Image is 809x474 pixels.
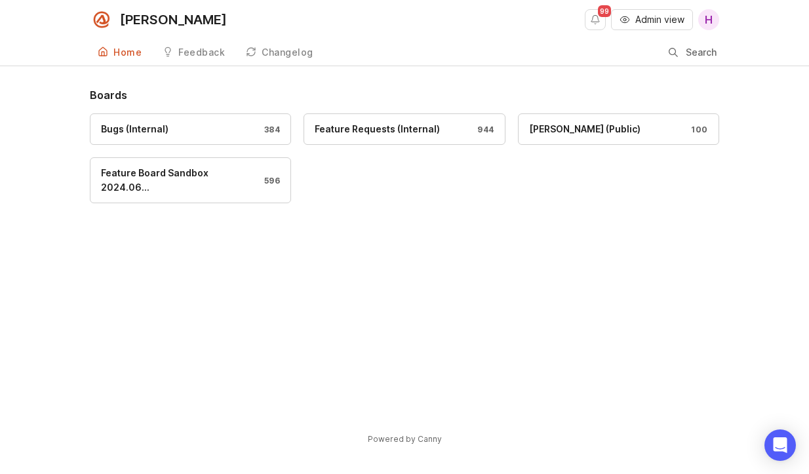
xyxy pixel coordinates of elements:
span: Admin view [635,13,684,26]
a: Home [90,39,149,66]
div: Open Intercom Messenger [764,429,796,461]
div: [PERSON_NAME] (Public) [529,122,641,136]
span: 99 [598,5,611,17]
a: Changelog [238,39,321,66]
img: Smith.ai logo [90,8,113,31]
div: Home [113,48,142,57]
a: Feature Board Sandbox 2024.06…596 [90,157,291,203]
div: Feedback [178,48,225,57]
div: [PERSON_NAME] [120,13,227,26]
div: 100 [684,124,708,135]
h1: Boards [90,87,719,103]
a: [PERSON_NAME] (Public)100 [518,113,719,145]
a: Feature Requests (Internal)944 [304,113,505,145]
button: H [698,9,719,30]
div: 384 [258,124,281,135]
div: Changelog [262,48,313,57]
div: 944 [471,124,494,135]
div: Feature Board Sandbox 2024.06… [101,166,258,195]
a: Feedback [155,39,233,66]
div: Feature Requests (Internal) [315,122,440,136]
span: H [705,12,713,28]
button: Notifications [585,9,606,30]
div: 596 [258,175,281,186]
a: Bugs (Internal)384 [90,113,291,145]
button: Admin view [611,9,693,30]
div: Bugs (Internal) [101,122,168,136]
a: Powered by Canny [366,431,444,446]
